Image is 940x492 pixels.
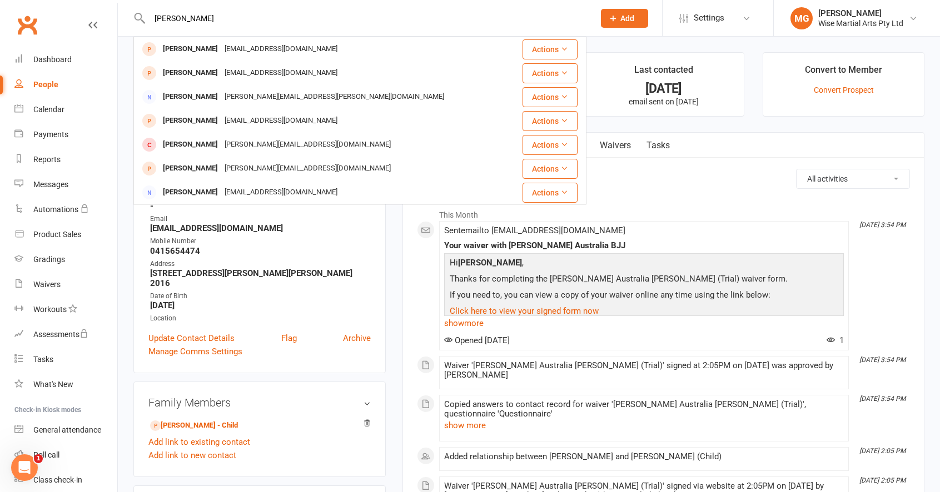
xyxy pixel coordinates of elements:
[593,97,734,106] p: email sent on [DATE]
[33,80,58,89] div: People
[343,332,371,345] a: Archive
[523,135,578,155] button: Actions
[444,419,486,432] button: show more
[33,450,59,459] div: Roll call
[221,89,447,105] div: [PERSON_NAME][EMAIL_ADDRESS][PERSON_NAME][DOMAIN_NAME]
[148,435,250,449] a: Add link to existing contact
[150,246,371,256] strong: 0415654474
[859,395,906,403] i: [DATE] 3:54 PM
[592,133,639,158] a: Waivers
[694,6,724,31] span: Settings
[150,300,371,310] strong: [DATE]
[150,259,371,269] div: Address
[593,83,734,94] div: [DATE]
[150,201,371,211] strong: -
[523,159,578,179] button: Actions
[14,418,117,443] a: General attendance kiosk mode
[634,63,693,83] div: Last contacted
[417,203,910,221] li: This Month
[160,160,221,177] div: [PERSON_NAME]
[33,130,68,139] div: Payments
[444,335,510,345] span: Opened [DATE]
[33,280,61,289] div: Waivers
[221,137,394,153] div: [PERSON_NAME][EMAIL_ADDRESS][DOMAIN_NAME]
[33,155,61,164] div: Reports
[160,65,221,81] div: [PERSON_NAME]
[444,400,844,419] div: Copied answers to contact record for waiver '[PERSON_NAME] Australia [PERSON_NAME] (Trial)', ques...
[221,41,341,57] div: [EMAIL_ADDRESS][DOMAIN_NAME]
[523,39,578,59] button: Actions
[14,347,117,372] a: Tasks
[14,322,117,347] a: Assessments
[33,475,82,484] div: Class check-in
[150,268,371,288] strong: [STREET_ADDRESS][PERSON_NAME][PERSON_NAME] 2016
[146,11,586,26] input: Search...
[33,425,101,434] div: General attendance
[33,305,67,314] div: Workouts
[859,356,906,364] i: [DATE] 3:54 PM
[11,454,38,481] iframe: Intercom live chat
[523,87,578,107] button: Actions
[444,452,844,461] div: Added relationship between [PERSON_NAME] and [PERSON_NAME] (Child)
[148,332,235,345] a: Update Contact Details
[523,63,578,83] button: Actions
[150,223,371,233] strong: [EMAIL_ADDRESS][DOMAIN_NAME]
[523,111,578,131] button: Actions
[620,14,634,23] span: Add
[14,443,117,468] a: Roll call
[639,133,678,158] a: Tasks
[814,86,874,94] a: Convert Prospect
[417,169,910,186] h3: Activity
[805,63,882,83] div: Convert to Member
[14,147,117,172] a: Reports
[281,332,297,345] a: Flag
[33,230,81,239] div: Product Sales
[221,160,394,177] div: [PERSON_NAME][EMAIL_ADDRESS][DOMAIN_NAME]
[160,184,221,200] div: [PERSON_NAME]
[818,18,903,28] div: Wise Martial Arts Pty Ltd
[14,72,117,97] a: People
[444,361,844,380] div: Waiver '[PERSON_NAME] Australia [PERSON_NAME] (Trial)' signed at 2:05PM on [DATE] was approved by...
[33,55,72,64] div: Dashboard
[14,172,117,197] a: Messages
[148,396,371,409] h3: Family Members
[14,272,117,297] a: Waivers
[34,454,43,463] span: 1
[148,345,242,358] a: Manage Comms Settings
[14,222,117,247] a: Product Sales
[160,89,221,105] div: [PERSON_NAME]
[160,113,221,129] div: [PERSON_NAME]
[458,258,522,268] strong: [PERSON_NAME]
[221,113,341,129] div: [EMAIL_ADDRESS][DOMAIN_NAME]
[523,183,578,203] button: Actions
[33,205,78,214] div: Automations
[447,256,841,272] p: Hi ,
[14,47,117,72] a: Dashboard
[150,214,371,224] div: Email
[14,372,117,397] a: What's New
[450,306,599,316] a: Click here to view your signed form now
[160,137,221,153] div: [PERSON_NAME]
[447,272,841,288] p: Thanks for completing the [PERSON_NAME] Australia [PERSON_NAME] (Trial) waiver form.
[150,236,371,247] div: Mobile Number
[14,122,117,147] a: Payments
[13,11,41,39] a: Clubworx
[859,476,906,484] i: [DATE] 2:05 PM
[14,97,117,122] a: Calendar
[14,197,117,222] a: Automations
[33,380,73,389] div: What's New
[160,41,221,57] div: [PERSON_NAME]
[601,9,648,28] button: Add
[33,330,88,339] div: Assessments
[859,447,906,455] i: [DATE] 2:05 PM
[33,355,53,364] div: Tasks
[148,449,236,462] a: Add link to new contact
[33,180,68,189] div: Messages
[14,297,117,322] a: Workouts
[444,241,844,250] div: Your waiver with [PERSON_NAME] Australia BJJ
[221,65,341,81] div: [EMAIL_ADDRESS][DOMAIN_NAME]
[150,313,371,324] div: Location
[444,225,625,235] span: Sent email to [EMAIL_ADDRESS][DOMAIN_NAME]
[447,288,841,304] p: If you need to, you can view a copy of your waiver online any time using the link below:
[818,8,903,18] div: [PERSON_NAME]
